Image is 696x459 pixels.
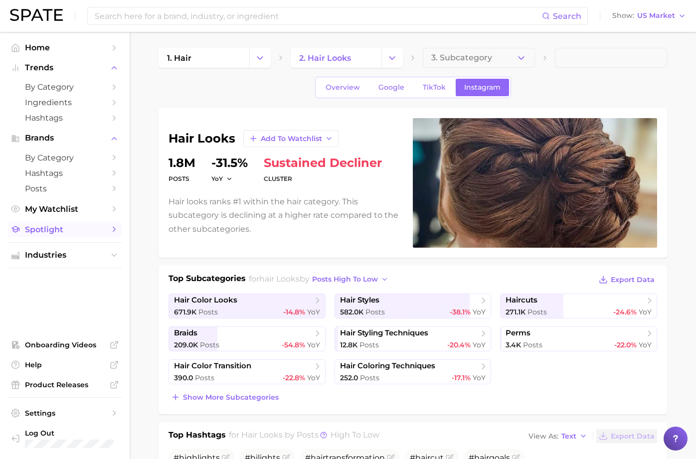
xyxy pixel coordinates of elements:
[282,340,305,349] span: -54.8%
[473,340,486,349] span: YoY
[283,307,305,316] span: -14.8%
[310,273,391,286] button: posts high to low
[307,340,320,349] span: YoY
[299,53,351,63] span: 2. hair looks
[340,307,363,316] span: 582.0k
[25,251,105,260] span: Industries
[8,60,122,75] button: Trends
[174,307,196,316] span: 671.9k
[8,377,122,392] a: Product Releases
[174,340,198,349] span: 209.0k
[506,307,525,316] span: 271.1k
[25,63,105,72] span: Trends
[450,307,471,316] span: -38.1%
[335,326,492,351] a: hair styling techniques12.8k Posts-20.4% YoY
[381,48,403,68] button: Change Category
[473,373,486,382] span: YoY
[211,157,248,169] dd: -31.5%
[25,168,105,178] span: Hashtags
[326,83,360,92] span: Overview
[167,53,191,63] span: 1. hair
[174,328,197,338] span: braids
[500,294,657,318] a: haircuts271.1k Posts-24.6% YoY
[25,153,105,162] span: by Category
[523,340,542,349] span: Posts
[473,307,486,316] span: YoY
[359,340,379,349] span: Posts
[506,328,530,338] span: perms
[370,79,413,96] a: Google
[169,390,281,404] button: Show more subcategories
[283,373,305,382] span: -22.8%
[506,340,521,349] span: 3.4k
[169,173,195,185] dt: Posts
[8,165,122,181] a: Hashtags
[528,434,558,439] span: View As
[639,307,652,316] span: YoY
[25,225,105,234] span: Spotlight
[307,307,320,316] span: YoY
[452,373,471,382] span: -17.1%
[340,361,435,371] span: hair coloring techniques
[25,340,105,349] span: Onboarding Videos
[423,48,535,68] button: 3. Subcategory
[25,43,105,52] span: Home
[8,248,122,263] button: Industries
[25,134,105,143] span: Brands
[8,201,122,217] a: My Watchlist
[447,340,471,349] span: -20.4%
[596,273,657,287] button: Export Data
[8,406,122,421] a: Settings
[261,135,322,143] span: Add to Watchlist
[169,133,235,145] h1: hair looks
[561,434,576,439] span: Text
[340,373,358,382] span: 252.0
[159,48,249,68] a: 1. hair
[174,361,251,371] span: hair color transition
[610,9,689,22] button: ShowUS Market
[456,79,509,96] a: Instagram
[169,273,246,288] h1: Top Subcategories
[174,373,193,382] span: 390.0
[8,110,122,126] a: Hashtags
[264,173,382,185] dt: cluster
[25,82,105,92] span: by Category
[25,380,105,389] span: Product Releases
[25,429,135,438] span: Log Out
[169,195,401,236] p: Hair looks ranks #1 within the hair category. This subcategory is declining at a higher rate comp...
[195,373,214,382] span: Posts
[307,373,320,382] span: YoY
[378,83,404,92] span: Google
[464,83,501,92] span: Instagram
[183,393,279,402] span: Show more subcategories
[25,360,105,369] span: Help
[639,340,652,349] span: YoY
[200,340,219,349] span: Posts
[259,274,300,284] span: hair looks
[365,307,385,316] span: Posts
[241,430,283,440] span: hair looks
[414,79,454,96] a: TikTok
[8,95,122,110] a: Ingredients
[174,296,237,305] span: hair color looks
[243,130,339,147] button: Add to Watchlist
[25,98,105,107] span: Ingredients
[25,409,105,418] span: Settings
[611,276,655,284] span: Export Data
[10,9,63,21] img: SPATE
[340,296,379,305] span: hair styles
[249,48,271,68] button: Change Category
[8,426,122,451] a: Log out. Currently logged in with e-mail samantha.calcagni@loreal.com.
[8,222,122,237] a: Spotlight
[169,294,326,318] a: hair color looks671.9k Posts-14.8% YoY
[614,340,637,349] span: -22.0%
[331,430,379,440] span: high to low
[25,204,105,214] span: My Watchlist
[169,157,195,169] dd: 1.8m
[211,174,233,183] button: YoY
[8,181,122,196] a: Posts
[335,359,492,384] a: hair coloring techniques252.0 Posts-17.1% YoY
[211,174,223,183] span: YoY
[637,13,675,18] span: US Market
[291,48,381,68] a: 2. hair looks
